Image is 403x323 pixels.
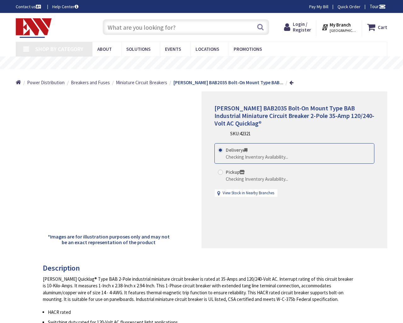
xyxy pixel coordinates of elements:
[126,46,150,52] span: Solutions
[338,3,360,10] a: Quick Order
[321,21,356,33] div: My Branch [GEOGRAPHIC_DATA], [GEOGRAPHIC_DATA]
[27,79,65,86] a: Power Distribution
[226,169,245,175] strong: Pickup
[214,104,374,127] span: [PERSON_NAME] BAB2035 Bolt-On Mount Type BAB Industrial Miniature Circuit Breaker 2-Pole 35-Amp 1...
[226,147,247,153] strong: Delivery
[16,3,42,10] a: Contact us
[103,19,269,35] input: What are you looking for?
[52,3,78,10] a: Help Center
[226,176,288,182] div: Checking Inventory Availability...
[116,79,167,86] a: Miniature Circuit Breakers
[16,18,52,38] img: Electrical Wholesalers, Inc.
[97,46,112,52] span: About
[43,276,355,303] div: [PERSON_NAME] Quicklag® Type BAB 2-Pole industrial miniature circuit breaker is rated at 35-Amps ...
[378,21,387,33] strong: Cart
[330,28,356,33] span: [GEOGRAPHIC_DATA], [GEOGRAPHIC_DATA]
[71,79,110,85] span: Breakers and Fuses
[45,234,172,245] h5: *Images are for illustration purposes only and may not be an exact representation of the product
[367,21,387,33] a: Cart
[196,46,219,52] span: Locations
[293,21,311,33] span: Login / Register
[240,131,251,137] span: 42321
[35,45,83,53] span: Shop By Category
[27,79,65,85] span: Power Distribution
[230,130,251,137] div: SKU:
[330,22,351,28] strong: My Branch
[226,154,288,160] div: Checking Inventory Availability...
[284,21,311,33] a: Login / Register
[173,79,283,85] strong: [PERSON_NAME] BAB2035 Bolt-On Mount Type BAB...
[48,309,355,315] li: HACR rated
[165,46,181,52] span: Events
[309,3,328,10] a: Pay My Bill
[150,60,265,67] rs-layer: Free Same Day Pickup at 19 Locations
[116,79,167,85] span: Miniature Circuit Breakers
[370,3,386,9] span: Tour
[43,264,355,272] h3: Description
[234,46,262,52] span: Promotions
[71,79,110,86] a: Breakers and Fuses
[223,190,274,196] a: View Stock in Nearby Branches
